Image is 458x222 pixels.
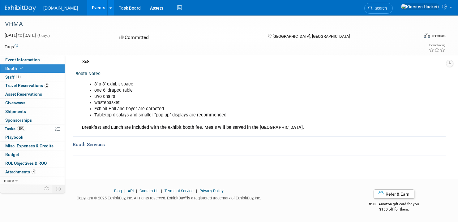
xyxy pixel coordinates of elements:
span: Playbook [5,135,23,140]
li: Exhibit Hall and Foyer are carpeted [94,106,370,112]
li: two chairs [94,94,370,100]
span: Search [373,6,387,11]
td: Personalize Event Tab Strip [41,185,52,193]
a: Staff1 [0,73,65,81]
span: Sponsorships [5,118,32,123]
div: Booth Notes: [75,69,446,77]
a: Asset Reservations [0,90,65,98]
span: Attachments [5,169,36,174]
div: $500 Amazon gift card for you, [342,198,446,212]
div: 8x8 [80,57,441,67]
span: 80% [17,126,25,131]
i: Booth reservation complete [20,67,23,70]
a: Blog [114,189,122,193]
a: Misc. Expenses & Credits [0,142,65,150]
span: | [195,189,199,193]
span: more [4,178,14,183]
a: Travel Reservations2 [0,81,65,90]
a: Playbook [0,133,65,141]
span: Budget [5,152,19,157]
span: 1 [16,75,21,79]
a: ROI, Objectives & ROO [0,159,65,168]
td: Tags [5,44,18,50]
a: Budget [0,150,65,159]
span: (3 days) [37,34,50,38]
span: | [135,189,139,193]
a: API [128,189,134,193]
div: Booth Services [73,141,446,148]
span: Misc. Expenses & Credits [5,143,54,148]
a: Attachments4 [0,168,65,176]
div: $150 off for them. [342,207,446,212]
span: Asset Reservations [5,92,42,97]
li: Tabletop displays and smaller “pop-up” displays are recommended [94,112,370,118]
span: Staff [5,75,21,80]
span: Tasks [5,126,25,131]
a: Booth [0,64,65,73]
span: Giveaways [5,100,25,105]
span: Event Information [5,57,40,62]
a: Refer & Earn [374,189,414,199]
span: 4 [32,169,36,174]
a: Event Information [0,56,65,64]
span: Booth [5,66,24,71]
span: to [17,33,23,38]
sup: ® [185,195,187,199]
div: VHMA [3,19,408,30]
div: Copyright © 2025 ExhibitDay, Inc. All rights reserved. ExhibitDay is a registered trademark of Ex... [5,194,333,201]
div: Event Rating [429,44,445,47]
a: Giveaways [0,99,65,107]
b: Breakfast and Lunch are included with the exhibit booth fee. Meals will be served in the [GEOGRAP... [82,125,304,130]
a: Search [364,3,393,14]
li: 8’ x 8’ exhibit space [94,81,370,87]
span: [GEOGRAPHIC_DATA], [GEOGRAPHIC_DATA] [272,34,350,39]
a: Tasks80% [0,125,65,133]
span: ROI, Objectives & ROO [5,161,47,166]
div: In-Person [431,33,446,38]
div: Committed [117,32,258,43]
span: 2 [45,83,49,88]
li: one 6’ draped table [94,87,370,94]
a: Contact Us [139,189,159,193]
span: Travel Reservations [5,83,49,88]
td: Toggle Event Tabs [52,185,65,193]
img: Format-Inperson.png [424,33,430,38]
img: ExhibitDay [5,5,36,11]
span: [DOMAIN_NAME] [43,6,78,11]
a: more [0,176,65,185]
span: | [123,189,127,193]
a: Terms of Service [165,189,194,193]
span: | [160,189,164,193]
span: [DATE] [DATE] [5,33,36,38]
a: Shipments [0,107,65,116]
div: Event Format [380,32,446,41]
li: wastebasket [94,100,370,106]
span: Shipments [5,109,26,114]
a: Sponsorships [0,116,65,124]
a: Privacy Policy [199,189,224,193]
img: Kiersten Hackett [401,3,439,10]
